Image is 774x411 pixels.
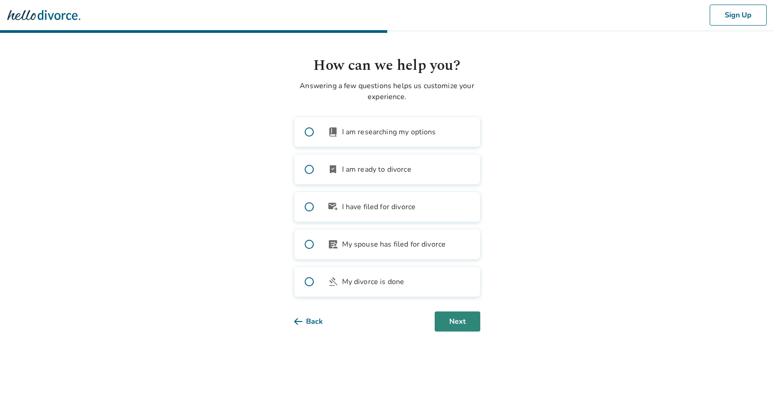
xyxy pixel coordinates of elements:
h1: How can we help you? [294,55,480,77]
span: article_person [327,239,338,250]
span: I am researching my options [342,126,436,137]
button: Next [435,311,480,332]
p: Answering a few questions helps us customize your experience. [294,80,480,102]
button: Back [294,311,338,332]
span: outgoing_mail [327,201,338,212]
img: Hello Divorce Logo [7,6,80,24]
span: My divorce is done [342,276,405,287]
span: I have filed for divorce [342,201,416,212]
span: gavel [327,276,338,287]
iframe: Chat Widget [728,367,774,411]
span: bookmark_check [327,164,338,175]
span: My spouse has filed for divorce [342,239,446,250]
span: book_2 [327,126,338,137]
button: Sign Up [710,5,767,26]
span: I am ready to divorce [342,164,411,175]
